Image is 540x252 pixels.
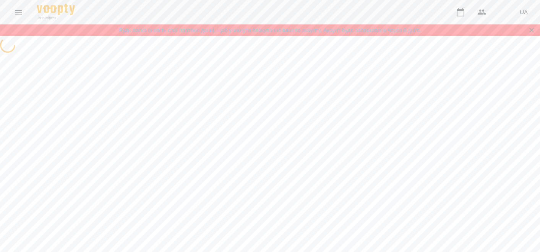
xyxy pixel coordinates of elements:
button: Menu [9,3,28,21]
a: Будь ласка оновіть свої платіжні данні, щоб уникнути блокування вашого акаунту. Акаунт буде забло... [119,26,421,34]
span: UA [520,8,528,16]
img: 982f9ce2998a4787086944f340e899c9.png [498,7,509,18]
button: Закрити сповіщення [526,25,537,36]
button: UA [517,5,531,19]
span: For Business [37,16,75,21]
img: Voopty Logo [37,4,75,15]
